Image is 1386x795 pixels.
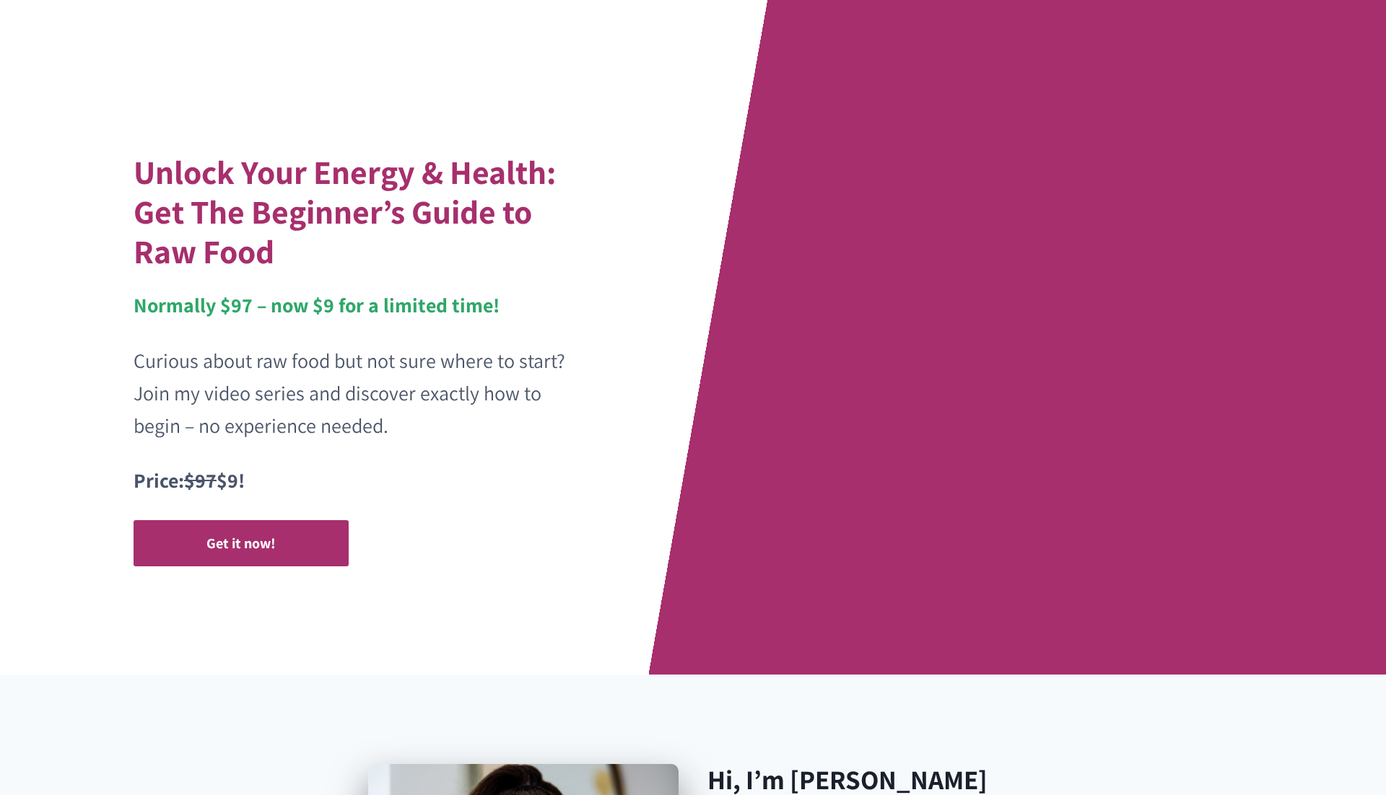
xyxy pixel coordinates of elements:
[134,152,570,271] h1: Unlock Your Energy & Health: Get The Beginner’s Guide to Raw Food
[134,467,245,493] strong: Price: $9!
[134,520,349,566] a: Get it now!
[184,467,217,493] s: $97
[206,534,276,553] strong: Get it now!
[134,345,570,442] p: Curious about raw food but not sure where to start? Join my video series and discover exactly how...
[134,291,500,318] strong: Normally $97 – now $9 for a limited time!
